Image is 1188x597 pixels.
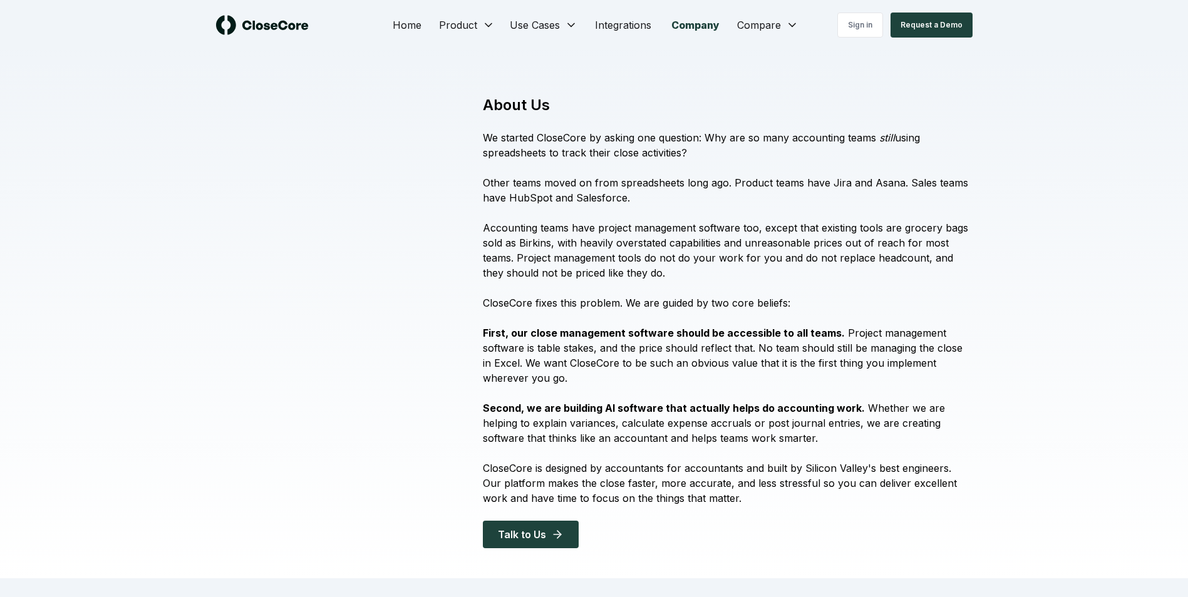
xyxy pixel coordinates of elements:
[483,295,972,310] p: CloseCore fixes this problem. We are guided by two core beliefs:
[837,13,883,38] a: Sign in
[483,401,972,446] p: Whether we are helping to explain variances, calculate expense accruals or post journal entries, ...
[483,95,972,115] h1: About Us
[483,327,845,339] strong: First, our close management software should be accessible to all teams.
[483,130,972,160] p: We started CloseCore by asking one question: Why are so many accounting teams using spreadsheets ...
[483,461,972,506] p: CloseCore is designed by accountants for accountants and built by Silicon Valley's best engineers...
[383,13,431,38] a: Home
[879,131,895,144] i: still
[661,13,730,38] a: Company
[216,15,309,35] img: logo
[585,13,661,38] a: Integrations
[483,521,579,548] button: Talk to Us
[510,18,560,33] span: Use Cases
[502,13,585,38] button: Use Cases
[483,402,865,414] strong: Second, we are building AI software that actually helps do accounting work.
[730,13,806,38] button: Compare
[483,325,972,385] p: Project management software is table stakes, and the price should reflect that. No team should st...
[439,18,477,33] span: Product
[483,175,972,205] p: Other teams moved on from spreadsheets long ago. Product teams have Jira and Asana. Sales teams h...
[431,13,502,38] button: Product
[737,18,781,33] span: Compare
[483,220,972,280] p: Accounting teams have project management software too, except that existing tools are grocery bag...
[891,13,973,38] button: Request a Demo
